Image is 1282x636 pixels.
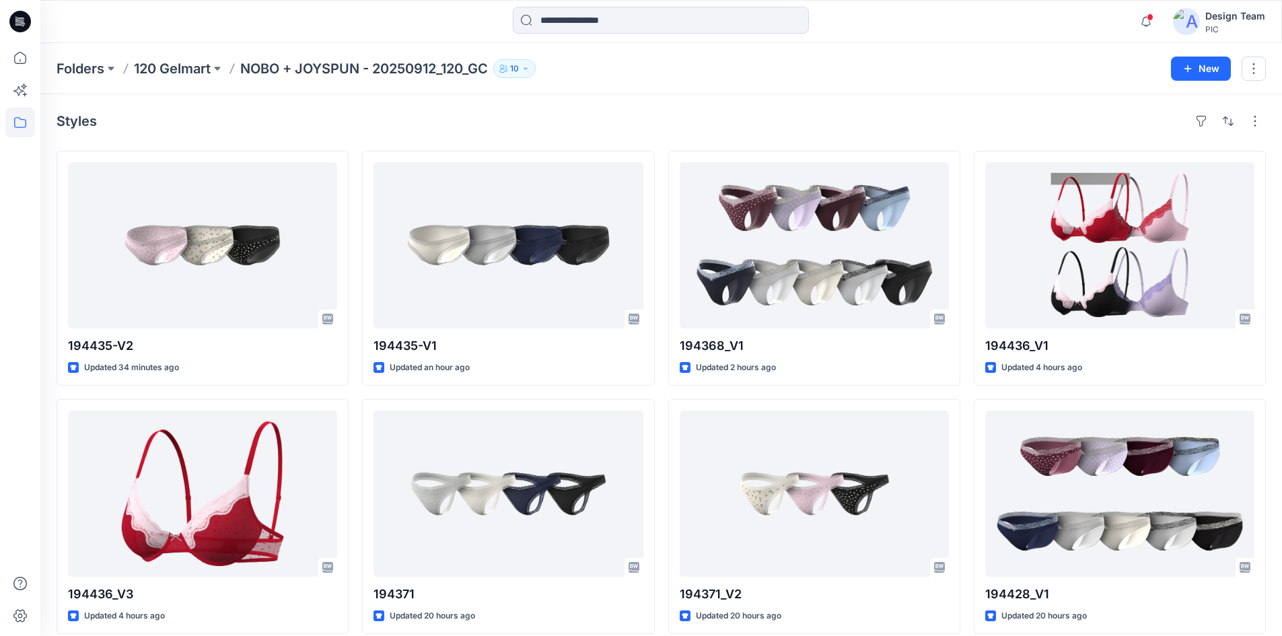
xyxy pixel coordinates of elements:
[1001,609,1087,623] p: Updated 20 hours ago
[1205,8,1265,24] div: Design Team
[680,162,949,328] a: 194368_V1
[680,585,949,604] p: 194371_V2
[696,609,781,623] p: Updated 20 hours ago
[373,411,643,577] a: 194371
[390,609,475,623] p: Updated 20 hours ago
[1205,24,1265,34] div: PIC
[68,585,337,604] p: 194436_V3
[696,361,776,375] p: Updated 2 hours ago
[373,585,643,604] p: 194371
[985,162,1254,328] a: 194436_V1
[1173,8,1200,35] img: avatar
[510,61,519,76] p: 10
[390,361,470,375] p: Updated an hour ago
[84,609,165,623] p: Updated 4 hours ago
[373,337,643,355] p: 194435-V1
[1171,57,1231,81] button: New
[1001,361,1082,375] p: Updated 4 hours ago
[240,59,488,78] p: NOBO + JOYSPUN - 20250912_120_GC
[57,59,104,78] a: Folders
[57,113,97,129] h4: Styles
[680,337,949,355] p: 194368_V1
[985,411,1254,577] a: 194428_V1
[373,162,643,328] a: 194435-V1
[68,411,337,577] a: 194436_V3
[68,162,337,328] a: 194435-V2
[134,59,211,78] a: 120 Gelmart
[68,337,337,355] p: 194435-V2
[985,337,1254,355] p: 194436_V1
[84,361,179,375] p: Updated 34 minutes ago
[493,59,536,78] button: 10
[985,585,1254,604] p: 194428_V1
[680,411,949,577] a: 194371_V2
